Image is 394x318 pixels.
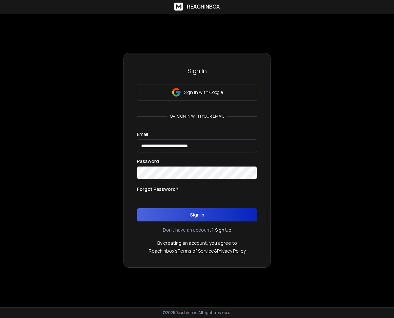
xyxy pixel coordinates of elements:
[163,227,214,233] p: Don't have an account?
[177,248,214,254] a: Terms of Service
[137,132,148,137] label: Email
[137,208,257,221] button: Sign In
[137,186,178,193] p: Forgot Password?
[137,66,257,76] h3: Sign In
[157,240,237,246] p: By creating an account, you agree to
[137,84,257,101] button: Sign in with Google
[187,3,220,11] h1: ReachInbox
[149,248,246,254] p: ReachInbox's &
[174,3,220,11] a: ReachInbox
[217,248,246,254] a: Privacy Policy
[215,227,231,233] a: Sign Up
[167,114,227,119] p: or, sign in with your email
[137,159,159,164] label: Password
[163,310,231,315] p: © 2025 Reachinbox. All rights reserved.
[184,89,223,96] p: Sign in with Google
